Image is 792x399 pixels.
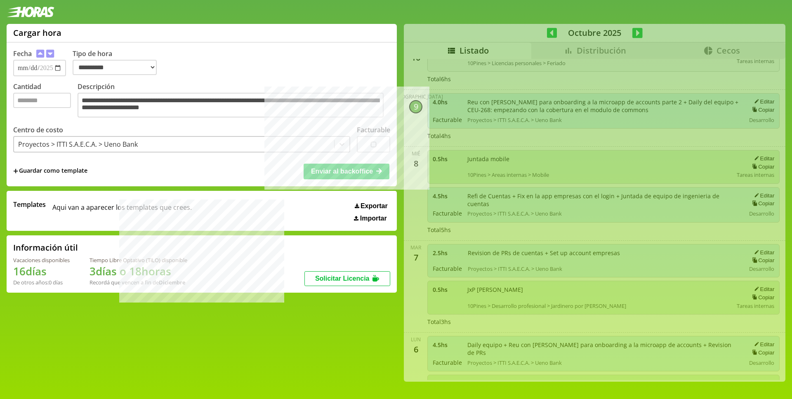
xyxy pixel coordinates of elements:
span: Enviar al backoffice [311,168,373,175]
h1: Cargar hora [13,27,61,38]
div: Recordá que vencen a fin de [90,279,187,286]
h1: 16 días [13,264,70,279]
span: +Guardar como template [13,167,87,176]
input: Cantidad [13,93,71,108]
label: Fecha [13,49,32,58]
textarea: Descripción [78,93,384,117]
label: Descripción [78,82,390,120]
span: Templates [13,200,46,209]
b: Diciembre [159,279,185,286]
span: Exportar [361,202,388,210]
div: De otros años: 0 días [13,279,70,286]
h2: Información útil [13,242,78,253]
span: Importar [360,215,387,222]
button: Solicitar Licencia [304,271,390,286]
div: Vacaciones disponibles [13,256,70,264]
label: Facturable [357,125,390,134]
span: Solicitar Licencia [315,275,370,282]
div: Proyectos > ITTI S.A.E.C.A. > Ueno Bank [18,140,138,149]
div: Tiempo Libre Optativo (TiLO) disponible [90,256,187,264]
label: Tipo de hora [73,49,163,76]
select: Tipo de hora [73,60,157,75]
button: Exportar [352,202,390,210]
span: + [13,167,18,176]
label: Cantidad [13,82,78,120]
button: Enviar al backoffice [304,164,389,179]
label: Centro de costo [13,125,63,134]
span: Aqui van a aparecer los templates que crees. [52,200,192,222]
img: logotipo [7,7,54,17]
h1: 3 días o 18 horas [90,264,187,279]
